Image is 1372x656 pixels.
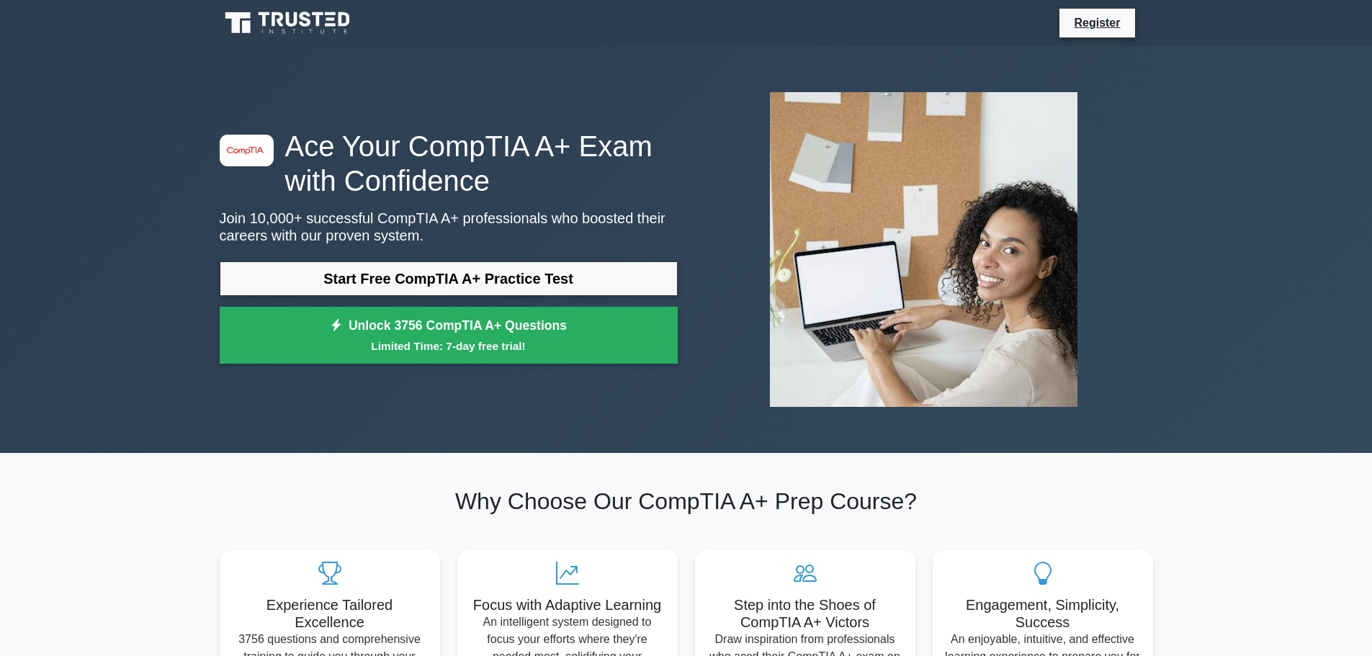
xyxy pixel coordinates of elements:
[231,596,429,631] h5: Experience Tailored Excellence
[220,261,678,296] a: Start Free CompTIA A+ Practice Test
[220,129,678,198] h1: Ace Your CompTIA A+ Exam with Confidence
[220,210,678,244] p: Join 10,000+ successful CompTIA A+ professionals who boosted their careers with our proven system.
[220,487,1153,515] h2: Why Choose Our CompTIA A+ Prep Course?
[220,307,678,364] a: Unlock 3756 CompTIA A+ QuestionsLimited Time: 7-day free trial!
[469,596,666,614] h5: Focus with Adaptive Learning
[707,596,904,631] h5: Step into the Shoes of CompTIA A+ Victors
[1065,14,1129,32] a: Register
[238,338,660,354] small: Limited Time: 7-day free trial!
[944,596,1142,631] h5: Engagement, Simplicity, Success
